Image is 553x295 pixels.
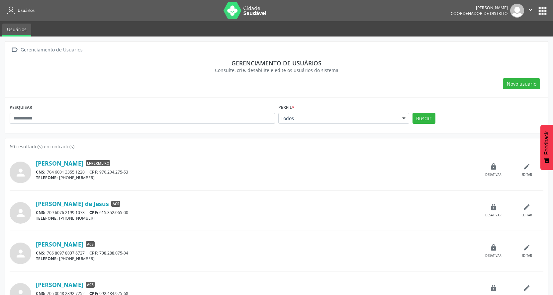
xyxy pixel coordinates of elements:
[524,4,537,18] button: 
[523,244,530,251] i: edit
[14,67,539,74] div: Consulte, crie, desabilite e edite os usuários do sistema
[36,169,46,175] span: CNS:
[111,201,120,207] span: ACS
[490,203,497,211] i: lock
[537,5,548,17] button: apps
[15,248,27,259] i: person
[485,213,502,218] div: Desativar
[14,59,539,67] div: Gerenciamento de usuários
[523,284,530,292] i: edit
[521,254,532,258] div: Editar
[36,256,58,261] span: TELEFONE:
[10,45,19,55] i: 
[89,169,98,175] span: CPF:
[521,213,532,218] div: Editar
[451,5,508,11] div: [PERSON_NAME]
[36,210,46,215] span: CNS:
[86,241,95,247] span: ACS
[36,169,477,175] div: 704 6001 3355 1220 970.204.275-53
[89,210,98,215] span: CPF:
[36,250,46,256] span: CNS:
[15,167,27,179] i: person
[490,244,497,251] i: lock
[485,173,502,177] div: Desativar
[36,241,83,248] a: [PERSON_NAME]
[36,281,83,288] a: [PERSON_NAME]
[36,175,477,181] div: [PHONE_NUMBER]
[523,203,530,211] i: edit
[15,207,27,219] i: person
[10,45,84,55] a:  Gerenciamento de Usuários
[18,8,35,13] span: Usuários
[10,143,543,150] div: 60 resultado(s) encontrado(s)
[503,78,540,90] button: Novo usuário
[281,115,396,122] span: Todos
[490,284,497,292] i: lock
[540,125,553,170] button: Feedback - Mostrar pesquisa
[523,163,530,170] i: edit
[485,254,502,258] div: Desativar
[544,131,550,155] span: Feedback
[507,80,536,87] span: Novo usuário
[527,6,534,13] i: 
[36,215,58,221] span: TELEFONE:
[5,5,35,16] a: Usuários
[36,200,109,207] a: [PERSON_NAME] de Jesus
[36,250,477,256] div: 706 8097 8037 6727 738.288.075-34
[451,11,508,16] span: Coordenador de Distrito
[413,113,435,124] button: Buscar
[36,160,83,167] a: [PERSON_NAME]
[36,215,477,221] div: [PHONE_NUMBER]
[521,173,532,177] div: Editar
[89,250,98,256] span: CPF:
[86,282,95,288] span: ACS
[278,103,294,113] label: Perfil
[86,160,110,166] span: Enfermeiro
[10,103,32,113] label: PESQUISAR
[19,45,84,55] div: Gerenciamento de Usuários
[2,24,31,37] a: Usuários
[36,210,477,215] div: 709 6076 2199 1073 615.352.065-00
[510,4,524,18] img: img
[490,163,497,170] i: lock
[36,175,58,181] span: TELEFONE:
[36,256,477,261] div: [PHONE_NUMBER]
